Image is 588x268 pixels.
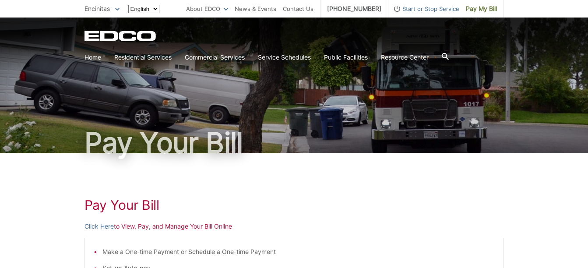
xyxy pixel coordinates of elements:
a: Contact Us [283,4,313,14]
a: About EDCO [186,4,228,14]
h1: Pay Your Bill [85,197,504,213]
span: Encinitas [85,5,110,12]
a: Click Here [85,222,114,231]
a: Public Facilities [324,53,368,62]
a: Resource Center [381,53,429,62]
a: Residential Services [114,53,172,62]
a: News & Events [235,4,276,14]
span: Pay My Bill [466,4,497,14]
li: Make a One-time Payment or Schedule a One-time Payment [102,247,495,257]
select: Select a language [128,5,159,13]
a: Service Schedules [258,53,311,62]
a: Commercial Services [185,53,245,62]
h1: Pay Your Bill [85,129,504,157]
p: to View, Pay, and Manage Your Bill Online [85,222,504,231]
a: Home [85,53,101,62]
a: EDCD logo. Return to the homepage. [85,31,157,41]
